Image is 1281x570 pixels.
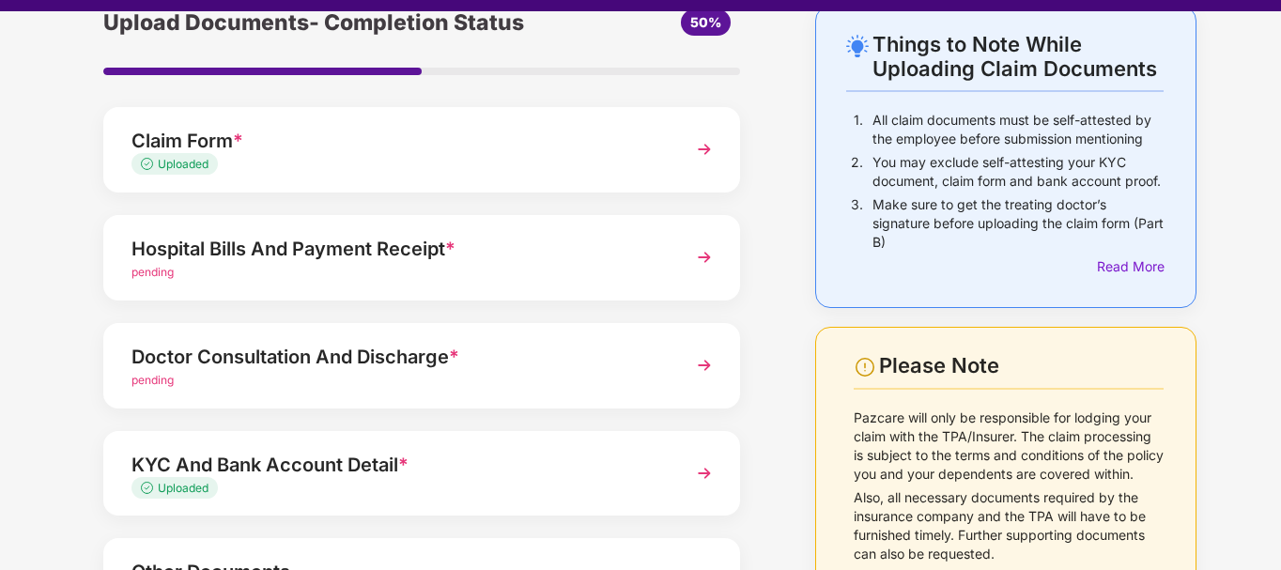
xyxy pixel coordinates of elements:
[872,32,1164,81] div: Things to Note While Uploading Claim Documents
[687,456,721,490] img: svg+xml;base64,PHN2ZyBpZD0iTmV4dCIgeG1sbnM9Imh0dHA6Ly93d3cudzMub3JnLzIwMDAvc3ZnIiB3aWR0aD0iMzYiIG...
[851,195,863,252] p: 3.
[1097,256,1164,277] div: Read More
[131,234,663,264] div: Hospital Bills And Payment Receipt
[158,481,208,495] span: Uploaded
[131,265,174,279] span: pending
[854,488,1165,563] p: Also, all necessary documents required by the insurance company and the TPA will have to be furni...
[131,126,663,156] div: Claim Form
[872,153,1164,191] p: You may exclude self-attesting your KYC document, claim form and bank account proof.
[158,157,208,171] span: Uploaded
[851,153,863,191] p: 2.
[687,348,721,382] img: svg+xml;base64,PHN2ZyBpZD0iTmV4dCIgeG1sbnM9Imh0dHA6Ly93d3cudzMub3JnLzIwMDAvc3ZnIiB3aWR0aD0iMzYiIG...
[103,6,528,39] div: Upload Documents- Completion Status
[854,356,876,378] img: svg+xml;base64,PHN2ZyBpZD0iV2FybmluZ18tXzI0eDI0IiBkYXRhLW5hbWU9Ildhcm5pbmcgLSAyNHgyNCIgeG1sbnM9Im...
[872,195,1164,252] p: Make sure to get the treating doctor’s signature before uploading the claim form (Part B)
[141,158,158,170] img: svg+xml;base64,PHN2ZyB4bWxucz0iaHR0cDovL3d3dy53My5vcmcvMjAwMC9zdmciIHdpZHRoPSIxMy4zMzMiIGhlaWdodD...
[846,35,869,57] img: svg+xml;base64,PHN2ZyB4bWxucz0iaHR0cDovL3d3dy53My5vcmcvMjAwMC9zdmciIHdpZHRoPSIyNC4wOTMiIGhlaWdodD...
[687,240,721,274] img: svg+xml;base64,PHN2ZyBpZD0iTmV4dCIgeG1sbnM9Imh0dHA6Ly93d3cudzMub3JnLzIwMDAvc3ZnIiB3aWR0aD0iMzYiIG...
[141,482,158,494] img: svg+xml;base64,PHN2ZyB4bWxucz0iaHR0cDovL3d3dy53My5vcmcvMjAwMC9zdmciIHdpZHRoPSIxMy4zMzMiIGhlaWdodD...
[131,342,663,372] div: Doctor Consultation And Discharge
[690,14,721,30] span: 50%
[131,450,663,480] div: KYC And Bank Account Detail
[854,408,1165,484] p: Pazcare will only be responsible for lodging your claim with the TPA/Insurer. The claim processin...
[872,111,1164,148] p: All claim documents must be self-attested by the employee before submission mentioning
[687,132,721,166] img: svg+xml;base64,PHN2ZyBpZD0iTmV4dCIgeG1sbnM9Imh0dHA6Ly93d3cudzMub3JnLzIwMDAvc3ZnIiB3aWR0aD0iMzYiIG...
[854,111,863,148] p: 1.
[131,373,174,387] span: pending
[879,353,1164,378] div: Please Note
